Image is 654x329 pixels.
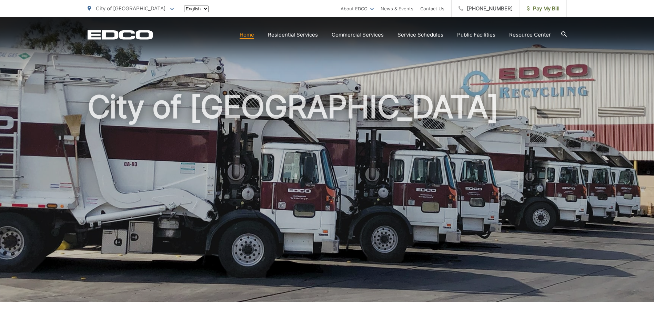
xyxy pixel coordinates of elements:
a: Resource Center [509,31,551,39]
a: Public Facilities [457,31,495,39]
a: Service Schedules [398,31,443,39]
span: City of [GEOGRAPHIC_DATA] [96,5,165,12]
a: Commercial Services [332,31,384,39]
a: Residential Services [268,31,318,39]
a: Contact Us [420,4,444,13]
a: EDCD logo. Return to the homepage. [88,30,153,40]
h1: City of [GEOGRAPHIC_DATA] [88,90,567,308]
select: Select a language [184,6,209,12]
a: About EDCO [341,4,374,13]
span: Pay My Bill [527,4,560,13]
a: News & Events [381,4,413,13]
a: Home [240,31,254,39]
